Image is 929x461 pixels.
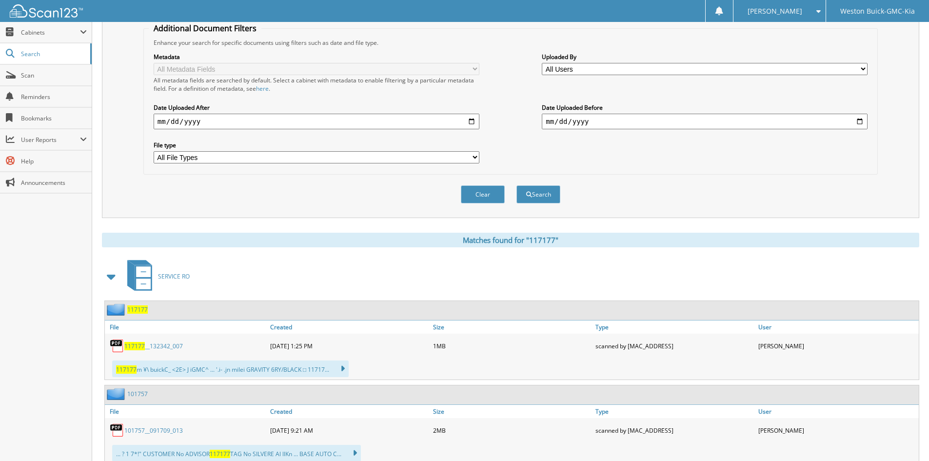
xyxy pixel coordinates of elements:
div: m ¥\ buickC_ <2E> J iGMC^ ... '.i- .jn milei GRAVITY 6RY/BLACK □ 11717... [112,361,349,377]
span: Search [21,50,85,58]
span: SERVICE RO [158,272,190,281]
label: Metadata [154,53,479,61]
a: SERVICE RO [121,257,190,296]
a: Created [268,405,431,418]
span: User Reports [21,136,80,144]
button: Clear [461,185,505,203]
div: [PERSON_NAME] [756,421,919,440]
div: scanned by [MAC_ADDRESS] [593,421,756,440]
button: Search [516,185,560,203]
a: User [756,405,919,418]
a: 101757__091709_013 [124,426,183,435]
a: here [256,84,269,93]
label: Date Uploaded After [154,103,479,112]
label: File type [154,141,479,149]
span: Bookmarks [21,114,87,122]
span: Help [21,157,87,165]
a: File [105,405,268,418]
label: Date Uploaded Before [542,103,868,112]
a: Size [431,405,593,418]
span: Cabinets [21,28,80,37]
legend: Additional Document Filters [149,23,261,34]
a: 117177 [127,305,148,314]
a: File [105,321,268,334]
span: Scan [21,71,87,80]
a: 101757 [127,390,148,398]
div: [DATE] 9:21 AM [268,421,431,440]
div: All metadata fields are searched by default. Select a cabinet with metadata to enable filtering b... [154,76,479,93]
img: PDF.png [110,339,124,353]
div: [DATE] 1:25 PM [268,336,431,356]
span: [PERSON_NAME] [748,8,802,14]
div: 1MB [431,336,593,356]
img: folder2.png [107,388,127,400]
span: Weston Buick-GMC-Kia [840,8,915,14]
a: Size [431,321,593,334]
div: scanned by [MAC_ADDRESS] [593,336,756,356]
label: Uploaded By [542,53,868,61]
span: 117177 [116,365,137,374]
span: Announcements [21,179,87,187]
span: Reminders [21,93,87,101]
a: 117177__132342_007 [124,342,183,350]
div: 2MB [431,421,593,440]
img: scan123-logo-white.svg [10,4,83,18]
img: folder2.png [107,303,127,316]
input: end [542,114,868,129]
span: 117177 [124,342,145,350]
a: User [756,321,919,334]
div: [PERSON_NAME] [756,336,919,356]
img: PDF.png [110,423,124,438]
iframe: Chat Widget [880,414,929,461]
div: Enhance your search for specific documents using filters such as date and file type. [149,39,872,47]
div: Matches found for "117177" [102,233,919,247]
a: Type [593,321,756,334]
a: Created [268,321,431,334]
span: 117177 [210,450,230,458]
input: start [154,114,479,129]
a: Type [593,405,756,418]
